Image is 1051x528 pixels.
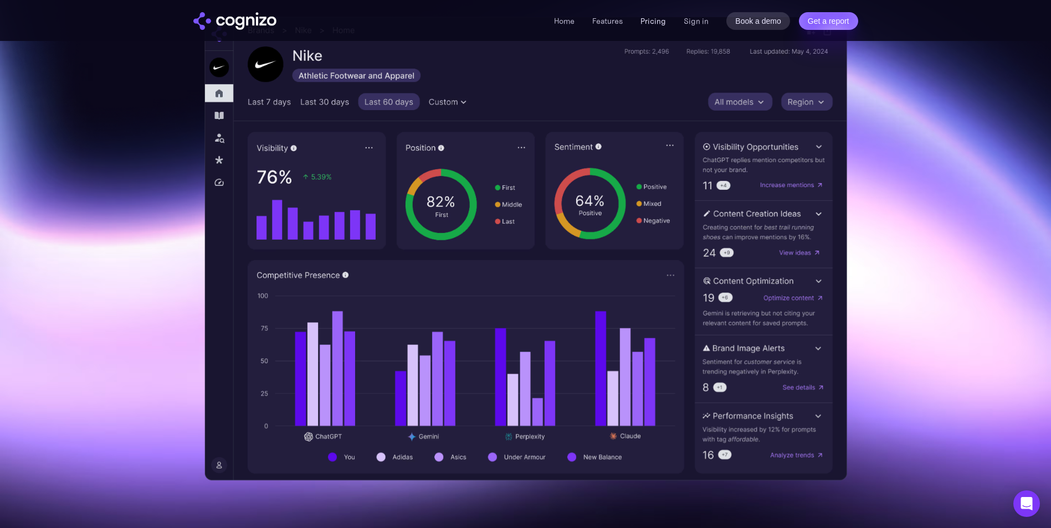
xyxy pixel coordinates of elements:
a: Book a demo [726,12,790,30]
a: Features [592,16,623,26]
img: cognizo logo [193,12,276,30]
a: Pricing [640,16,666,26]
a: home [193,12,276,30]
a: Get a report [799,12,858,30]
a: Home [554,16,575,26]
div: Open Intercom Messenger [1013,490,1040,517]
a: Sign in [684,14,709,28]
img: Cognizo AI visibility optimization dashboard [204,17,847,480]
